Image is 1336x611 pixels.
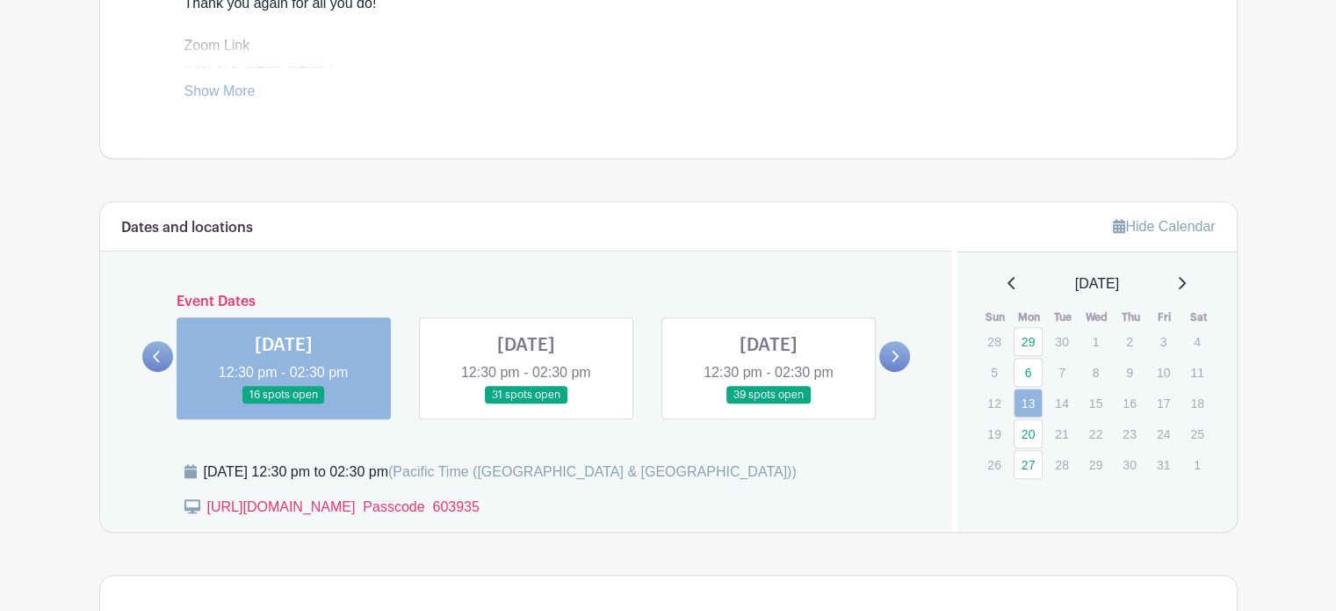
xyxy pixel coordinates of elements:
p: 10 [1149,359,1178,386]
th: Tue [1046,309,1080,326]
div: [DATE] 12:30 pm to 02:30 pm [204,462,797,483]
h6: Event Dates [173,294,880,310]
a: Hide Calendar [1113,219,1215,234]
th: Sun [979,309,1013,326]
p: 28 [979,328,1008,355]
p: 15 [1081,389,1110,417]
th: Fri [1148,309,1182,326]
p: 1 [1182,451,1211,478]
p: 23 [1115,420,1144,447]
a: 20 [1014,419,1043,448]
p: 19 [979,420,1008,447]
p: 11 [1182,359,1211,386]
p: 12 [979,389,1008,417]
a: 13 [1014,389,1043,418]
a: 6 [1014,358,1043,387]
a: 29 [1014,327,1043,356]
th: Thu [1114,309,1148,326]
p: 14 [1047,389,1076,417]
p: 30 [1047,328,1076,355]
a: 27 [1014,450,1043,479]
a: Show More [184,84,256,105]
a: [URL][DOMAIN_NAME] Passcode 603935 [207,499,480,514]
p: 28 [1047,451,1076,478]
p: 16 [1115,389,1144,417]
p: 31 [1149,451,1178,478]
th: Mon [1013,309,1047,326]
span: (Pacific Time ([GEOGRAPHIC_DATA] & [GEOGRAPHIC_DATA])) [388,464,797,479]
p: 9 [1115,359,1144,386]
p: 2 [1115,328,1144,355]
span: [DATE] [1075,273,1119,295]
p: 22 [1081,420,1110,447]
th: Wed [1080,309,1115,326]
p: 3 [1149,328,1178,355]
a: [URL][DOMAIN_NAME] [184,59,333,74]
p: 26 [979,451,1008,478]
p: 24 [1149,420,1178,447]
h6: Dates and locations [121,220,253,236]
p: 8 [1081,359,1110,386]
p: 5 [979,359,1008,386]
p: 17 [1149,389,1178,417]
p: 7 [1047,359,1076,386]
p: 29 [1081,451,1110,478]
th: Sat [1181,309,1216,326]
p: 18 [1182,389,1211,417]
p: 1 [1081,328,1110,355]
p: 30 [1115,451,1144,478]
p: 25 [1182,420,1211,447]
p: 4 [1182,328,1211,355]
p: 21 [1047,420,1076,447]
